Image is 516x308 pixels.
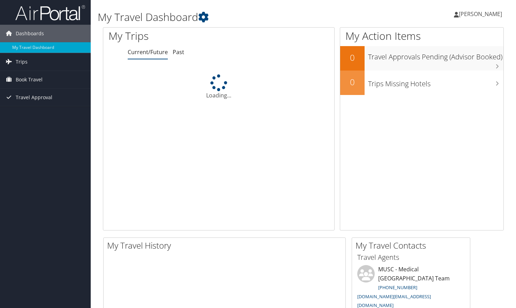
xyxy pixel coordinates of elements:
[16,89,52,106] span: Travel Approval
[340,46,503,71] a: 0Travel Approvals Pending (Advisor Booked)
[368,75,503,89] h3: Trips Missing Hotels
[340,52,365,64] h2: 0
[128,48,168,56] a: Current/Future
[357,252,465,262] h3: Travel Agents
[340,29,503,43] h1: My Action Items
[16,25,44,42] span: Dashboards
[98,10,372,24] h1: My Travel Dashboard
[368,49,503,62] h3: Travel Approvals Pending (Advisor Booked)
[340,76,365,88] h2: 0
[459,10,502,18] span: [PERSON_NAME]
[454,3,509,24] a: [PERSON_NAME]
[16,71,43,88] span: Book Travel
[340,71,503,95] a: 0Trips Missing Hotels
[16,53,28,71] span: Trips
[356,240,470,251] h2: My Travel Contacts
[173,48,184,56] a: Past
[378,284,417,291] a: [PHONE_NUMBER]
[103,74,334,100] div: Loading...
[15,5,85,21] img: airportal-logo.png
[109,29,233,43] h1: My Trips
[107,240,345,251] h2: My Travel History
